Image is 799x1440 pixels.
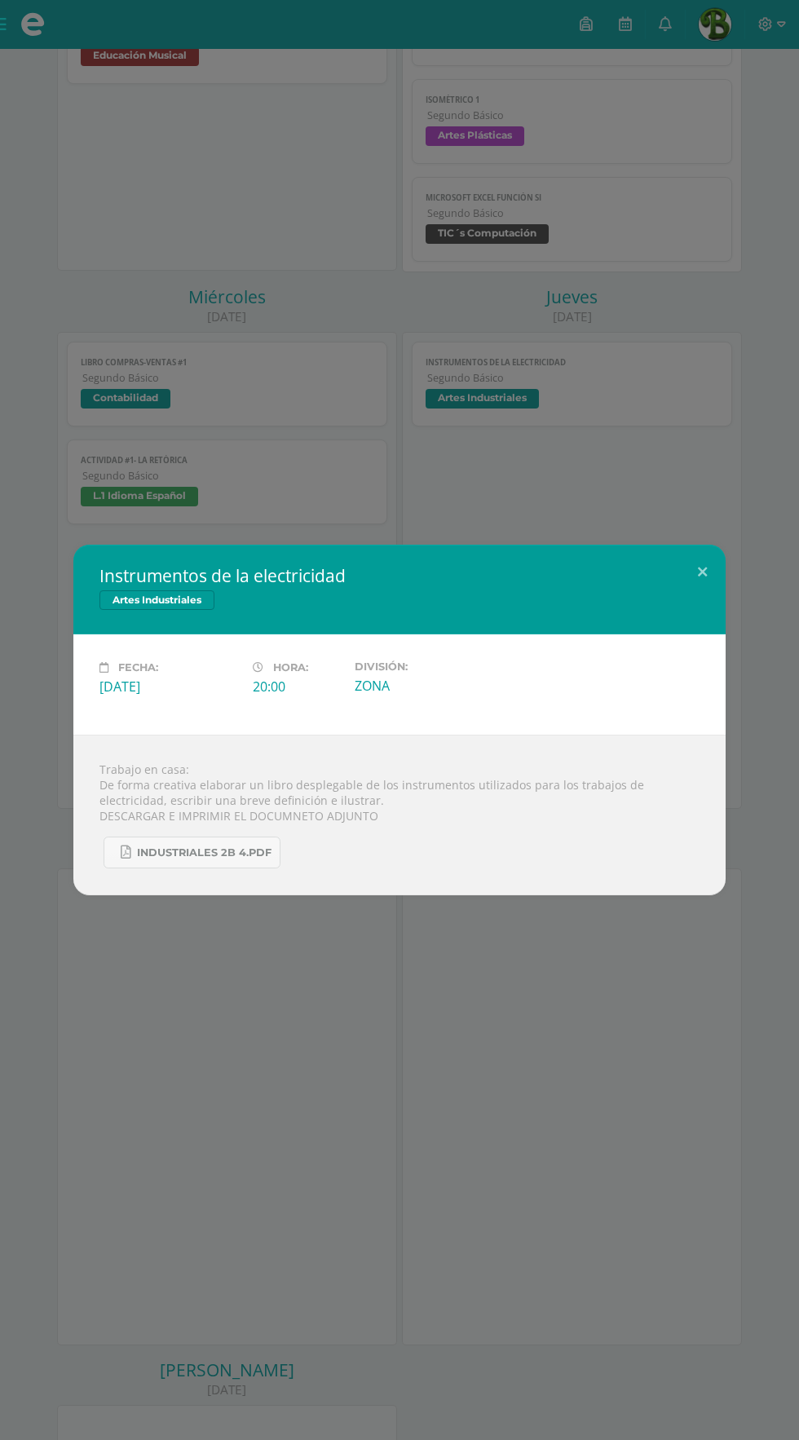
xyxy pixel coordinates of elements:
div: [DATE] [99,678,240,696]
div: ZONA [355,677,495,695]
label: División: [355,660,495,673]
span: Fecha: [118,661,158,674]
span: Artes Industriales [99,590,214,610]
span: Hora: [273,661,308,674]
div: Trabajo en casa: De forma creativa elaborar un libro desplegable de los instrumentos utilizados p... [73,735,726,895]
a: INDUSTRIALES 2B 4.pdf [104,837,280,868]
div: 20:00 [253,678,342,696]
button: Close (Esc) [679,545,726,600]
span: INDUSTRIALES 2B 4.pdf [137,846,271,859]
h2: Instrumentos de la electricidad [99,564,700,587]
